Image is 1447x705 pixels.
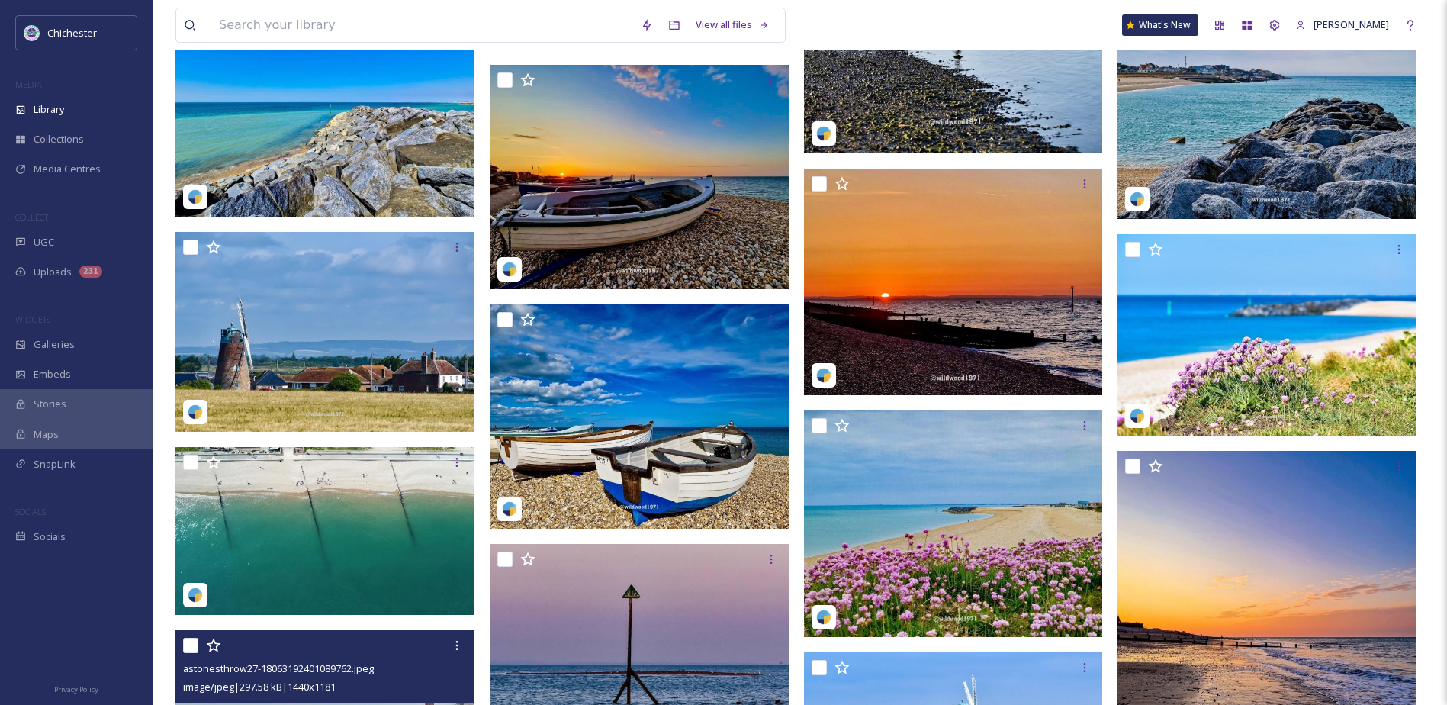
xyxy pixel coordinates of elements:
span: COLLECT [15,211,48,223]
a: Privacy Policy [54,679,98,697]
span: Collections [34,132,84,146]
span: Media Centres [34,162,101,176]
span: Maps [34,427,59,442]
span: Stories [34,397,66,411]
a: [PERSON_NAME] [1288,10,1397,40]
img: Logo_of_Chichester_District_Council.png [24,25,40,40]
span: UGC [34,235,54,249]
img: wild_andwoody_photography-17870297679369013.jpeg [804,410,1106,637]
a: What's New [1122,14,1198,36]
span: Library [34,102,64,117]
span: Privacy Policy [54,684,98,694]
span: Chichester [47,26,97,40]
span: MEDIA [15,79,42,90]
span: astonesthrow27-18063192401089762.jpeg [183,662,374,675]
span: SOCIALS [15,506,46,517]
a: View all files [688,10,777,40]
img: wild_andwoody_photography-17950747532986447.jpeg [175,232,474,432]
img: wild_andwoody_photography-17979107438840837.jpeg [490,304,789,529]
input: Search your library [211,8,633,42]
img: snapsea-logo.png [188,587,203,603]
span: image/jpeg | 297.58 kB | 1440 x 1181 [183,680,336,694]
img: snapsea-logo.png [1130,408,1145,423]
span: Uploads [34,265,72,279]
span: WIDGETS [15,314,50,325]
img: wild_andwoody_photography-18055868648520493.jpeg [804,169,1106,395]
span: [PERSON_NAME] [1314,18,1389,31]
img: wild_andwoody_photography-18083389981662337.jpeg [1117,234,1420,436]
img: snapsea-logo.png [502,501,517,517]
img: snapsea-logo.png [816,368,831,383]
span: Embeds [34,367,71,381]
div: 231 [79,266,102,278]
img: snapsea-logo.png [188,189,203,204]
span: SnapLink [34,457,76,472]
span: Socials [34,530,66,544]
span: Galleries [34,337,75,352]
img: snapsea-logo.png [816,610,831,625]
img: snapsea-logo.png [1130,192,1145,207]
img: wild_andwoody_photography-18346839082092824.jpeg [490,65,789,289]
img: snapsea-logo.png [502,262,517,277]
img: snapsea-logo.png [816,126,831,141]
img: snapsea-logo.png [188,404,203,420]
img: therehedrones-18091861855521142.jpeg [175,447,474,615]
